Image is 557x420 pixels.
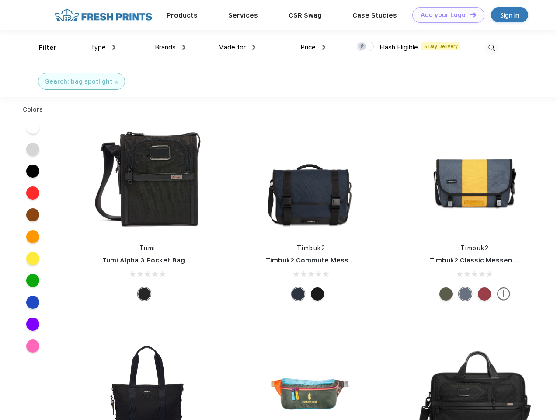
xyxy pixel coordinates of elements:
a: Timbuk2 [460,245,489,252]
span: Price [300,43,316,51]
img: dropdown.png [182,45,185,50]
a: Timbuk2 Commute Messenger Bag [266,256,383,264]
span: Brands [155,43,176,51]
img: more.svg [497,287,510,301]
a: Tumi [139,245,156,252]
img: fo%20logo%202.webp [52,7,155,23]
div: Colors [16,105,50,114]
img: func=resize&h=266 [417,119,533,235]
div: Sign in [500,10,519,20]
div: Filter [39,43,57,53]
span: Flash Eligible [379,43,418,51]
img: dropdown.png [252,45,255,50]
div: Eco Lightbeam [459,287,472,301]
div: Eco Black [311,287,324,301]
a: Sign in [491,7,528,22]
span: Made for [218,43,246,51]
img: filter_cancel.svg [115,80,118,84]
a: Tumi Alpha 3 Pocket Bag Small [102,256,205,264]
img: DT [470,12,476,17]
span: Type [91,43,106,51]
div: Eco Army [439,287,453,301]
a: Timbuk2 [297,245,326,252]
img: desktop_search.svg [484,41,499,55]
a: Products [167,11,198,19]
div: Eco Nautical [292,287,305,301]
a: Timbuk2 Classic Messenger Bag [430,256,538,264]
img: func=resize&h=266 [253,119,369,235]
img: func=resize&h=266 [89,119,205,235]
div: Black [138,287,151,301]
div: Add your Logo [421,11,466,19]
div: Search: bag spotlight [45,77,112,86]
div: Eco Bookish [478,287,491,301]
img: dropdown.png [112,45,115,50]
img: dropdown.png [322,45,325,50]
span: 5 Day Delivery [421,42,460,50]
